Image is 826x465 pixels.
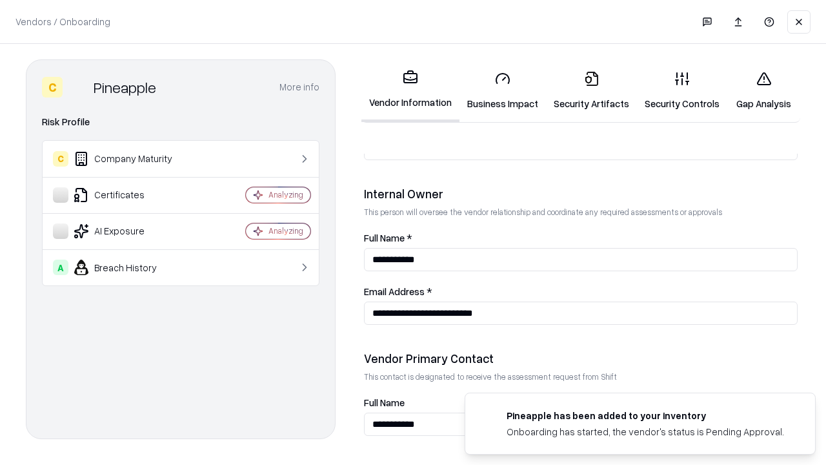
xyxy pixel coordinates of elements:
[53,151,68,167] div: C
[15,15,110,28] p: Vendors / Onboarding
[364,287,798,296] label: Email Address *
[459,61,546,121] a: Business Impact
[268,225,303,236] div: Analyzing
[637,61,727,121] a: Security Controls
[364,351,798,366] div: Vendor Primary Contact
[546,61,637,121] a: Security Artifacts
[53,187,207,203] div: Certificates
[53,260,207,275] div: Breach History
[507,425,784,439] div: Onboarding has started, the vendor's status is Pending Approval.
[268,189,303,200] div: Analyzing
[361,59,459,122] a: Vendor Information
[364,207,798,218] p: This person will oversee the vendor relationship and coordinate any required assessments or appro...
[68,77,88,98] img: Pineapple
[94,77,156,98] div: Pineapple
[53,223,207,239] div: AI Exposure
[727,61,800,121] a: Gap Analysis
[42,77,63,98] div: C
[507,409,784,422] div: Pineapple has been added to your inventory
[53,260,68,275] div: A
[364,186,798,201] div: Internal Owner
[279,76,319,99] button: More info
[481,409,496,424] img: pineappleenergy.com
[364,233,798,243] label: Full Name *
[53,151,207,167] div: Company Maturity
[364,398,798,408] label: Full Name
[42,114,319,130] div: Risk Profile
[364,371,798,382] p: This contact is designated to receive the assessment request from Shift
